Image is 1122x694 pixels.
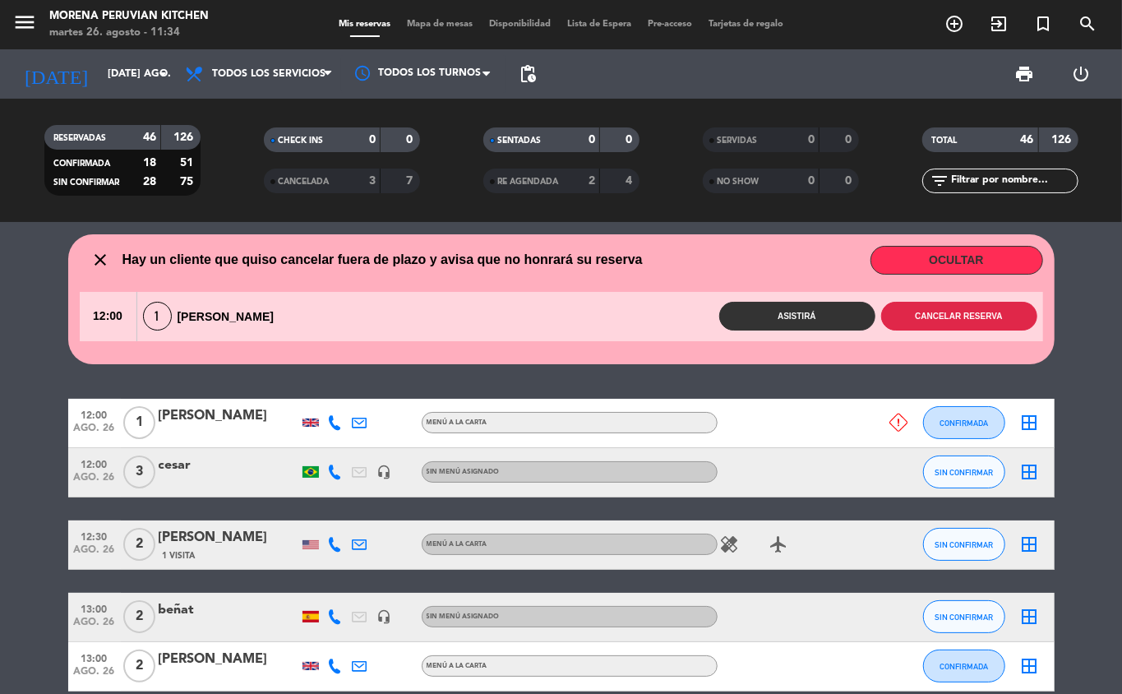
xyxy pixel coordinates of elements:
span: CONFIRMADA [940,662,988,671]
i: border_all [1020,656,1040,676]
strong: 18 [143,157,156,169]
i: border_all [1020,534,1040,554]
button: menu [12,10,37,40]
strong: 126 [173,132,196,143]
span: ago. 26 [74,423,115,442]
div: martes 26. agosto - 11:34 [49,25,209,41]
span: RE AGENDADA [498,178,559,186]
span: SIN CONFIRMAR [935,468,993,477]
span: CANCELADA [279,178,330,186]
span: Hay un cliente que quiso cancelar fuera de plazo y avisa que no honrará su reserva [122,249,643,271]
span: MENÚ A LA CARTA [427,663,487,669]
strong: 0 [626,134,635,146]
button: SIN CONFIRMAR [923,528,1005,561]
span: Todos los servicios [212,68,326,80]
span: NO SHOW [718,178,760,186]
button: Cancelar reserva [881,302,1037,331]
span: ago. 26 [74,617,115,636]
div: LOG OUT [1053,49,1110,99]
span: 1 [123,406,155,439]
button: CONFIRMADA [923,650,1005,682]
i: headset_mic [377,609,392,624]
span: 3 [123,456,155,488]
i: turned_in_not [1033,14,1053,34]
span: 2 [123,650,155,682]
span: Sin menú asignado [427,469,500,475]
i: close [91,250,111,270]
button: CONFIRMADA [923,406,1005,439]
button: SIN CONFIRMAR [923,600,1005,633]
i: arrow_drop_down [153,64,173,84]
strong: 2 [589,175,595,187]
span: 13:00 [74,599,115,618]
strong: 0 [589,134,595,146]
i: border_all [1020,607,1040,627]
span: 1 [143,302,172,331]
span: ago. 26 [74,666,115,685]
i: filter_list [930,171,950,191]
i: menu [12,10,37,35]
span: 2 [123,600,155,633]
input: Filtrar por nombre... [950,172,1078,190]
span: ago. 26 [74,472,115,491]
span: TOTAL [932,136,958,145]
span: 13:00 [74,648,115,667]
div: cesar [159,455,298,476]
strong: 7 [406,175,416,187]
span: CONFIRMADA [940,419,988,428]
button: SIN CONFIRMAR [923,456,1005,488]
strong: 0 [808,175,815,187]
span: SIN CONFIRMAR [54,178,120,187]
strong: 75 [180,176,196,187]
span: SIN CONFIRMAR [935,540,993,549]
span: CONFIRMADA [54,160,111,168]
strong: 46 [143,132,156,143]
span: ago. 26 [74,544,115,563]
i: border_all [1020,462,1040,482]
strong: 0 [845,175,855,187]
strong: 126 [1051,134,1074,146]
strong: 0 [369,134,376,146]
i: airplanemode_active [769,534,789,554]
span: Mapa de mesas [399,20,481,29]
div: Morena Peruvian Kitchen [49,8,209,25]
span: RESERVADAS [54,134,107,142]
i: add_circle_outline [944,14,964,34]
strong: 4 [626,175,635,187]
strong: 0 [808,134,815,146]
strong: 46 [1021,134,1034,146]
strong: 28 [143,176,156,187]
i: border_all [1020,413,1040,433]
strong: 0 [406,134,416,146]
strong: 3 [369,175,376,187]
span: Tarjetas de regalo [700,20,792,29]
span: 12:00 [80,292,136,341]
span: SIN CONFIRMAR [935,613,993,622]
i: power_settings_new [1072,64,1092,84]
span: Sin menú asignado [427,613,500,620]
span: 12:00 [74,454,115,473]
span: MENÚ A LA CARTA [427,541,487,548]
div: [PERSON_NAME] [137,302,289,331]
div: [PERSON_NAME] [159,405,298,427]
span: 2 [123,528,155,561]
button: OCULTAR [870,246,1043,275]
span: pending_actions [518,64,538,84]
span: Mis reservas [330,20,399,29]
i: headset_mic [377,465,392,479]
span: SERVIDAS [718,136,758,145]
span: Pre-acceso [639,20,700,29]
span: CHECK INS [279,136,324,145]
div: [PERSON_NAME] [159,649,298,670]
span: 12:00 [74,405,115,423]
i: [DATE] [12,56,99,92]
span: Disponibilidad [481,20,559,29]
span: MENÚ A LA CARTA [427,419,487,426]
div: beñat [159,599,298,621]
button: Asistirá [719,302,875,331]
strong: 51 [180,157,196,169]
i: exit_to_app [989,14,1009,34]
span: 1 Visita [163,549,196,562]
span: print [1015,64,1035,84]
div: [PERSON_NAME] [159,527,298,548]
